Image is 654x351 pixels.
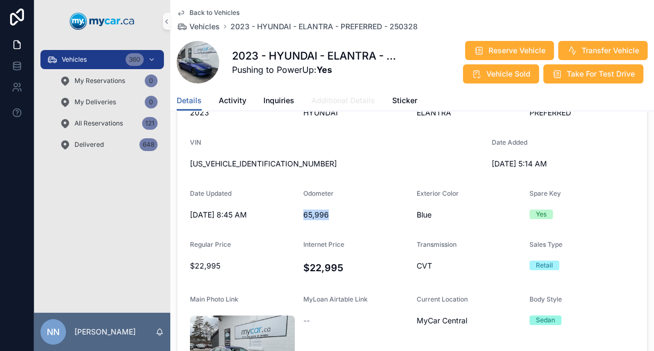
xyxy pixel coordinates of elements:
[190,107,295,118] span: 2023
[392,95,417,106] span: Sticker
[529,240,562,248] span: Sales Type
[177,9,239,17] a: Back to Vehicles
[492,138,527,146] span: Date Added
[145,96,158,108] div: 0
[417,295,468,303] span: Current Location
[62,55,87,64] span: Vehicles
[486,69,531,79] span: Vehicle Sold
[303,261,408,275] h4: $22,995
[232,48,402,63] h1: 2023 - HYUNDAI - ELANTRA - PREFERRED - 250328
[303,240,344,248] span: Internet Price
[74,98,116,106] span: My Deliveries
[582,45,639,56] span: Transfer Vehicle
[190,189,231,197] span: Date Updated
[417,240,457,248] span: Transmission
[303,107,408,118] span: HYUNDAI
[417,107,521,118] span: ELANTRA
[463,64,539,83] button: Vehicle Sold
[543,64,643,83] button: Take For Test Drive
[74,77,125,85] span: My Reservations
[219,91,246,112] a: Activity
[190,210,295,220] span: [DATE] 8:45 AM
[219,95,246,106] span: Activity
[489,45,545,56] span: Reserve Vehicle
[392,91,417,112] a: Sticker
[40,50,164,69] a: Vehicles360
[177,21,220,32] a: Vehicles
[53,71,164,90] a: My Reservations0
[417,315,467,326] span: MyCar Central
[558,41,648,60] button: Transfer Vehicle
[53,93,164,112] a: My Deliveries0
[536,261,553,270] div: Retail
[536,315,555,325] div: Sedan
[465,41,554,60] button: Reserve Vehicle
[189,21,220,32] span: Vehicles
[232,63,402,76] span: Pushing to PowerUp:
[142,117,158,130] div: 121
[70,13,135,30] img: App logo
[126,53,144,66] div: 360
[263,95,294,106] span: Inquiries
[303,295,368,303] span: MyLoan Airtable Link
[317,64,332,75] strong: Yes
[311,91,375,112] a: Additional Details
[303,210,408,220] span: 65,996
[74,119,123,128] span: All Reservations
[230,21,418,32] a: 2023 - HYUNDAI - ELANTRA - PREFERRED - 250328
[53,114,164,133] a: All Reservations121
[190,158,483,169] span: [US_VEHICLE_IDENTIFICATION_NUMBER]
[189,9,239,17] span: Back to Vehicles
[303,315,310,326] span: --
[145,74,158,87] div: 0
[177,91,202,111] a: Details
[492,158,597,169] span: [DATE] 5:14 AM
[311,95,375,106] span: Additional Details
[47,325,60,338] span: NN
[34,43,170,168] div: scrollable content
[190,295,238,303] span: Main Photo Link
[529,189,561,197] span: Spare Key
[190,261,295,271] span: $22,995
[417,210,521,220] span: Blue
[529,107,634,118] span: PREFERRED
[74,327,136,337] p: [PERSON_NAME]
[529,295,562,303] span: Body Style
[53,135,164,154] a: Delivered648
[536,210,547,219] div: Yes
[303,189,334,197] span: Odometer
[74,140,104,149] span: Delivered
[190,138,201,146] span: VIN
[139,138,158,151] div: 648
[190,240,231,248] span: Regular Price
[177,95,202,106] span: Details
[567,69,635,79] span: Take For Test Drive
[417,261,521,271] span: CVT
[417,189,459,197] span: Exterior Color
[263,91,294,112] a: Inquiries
